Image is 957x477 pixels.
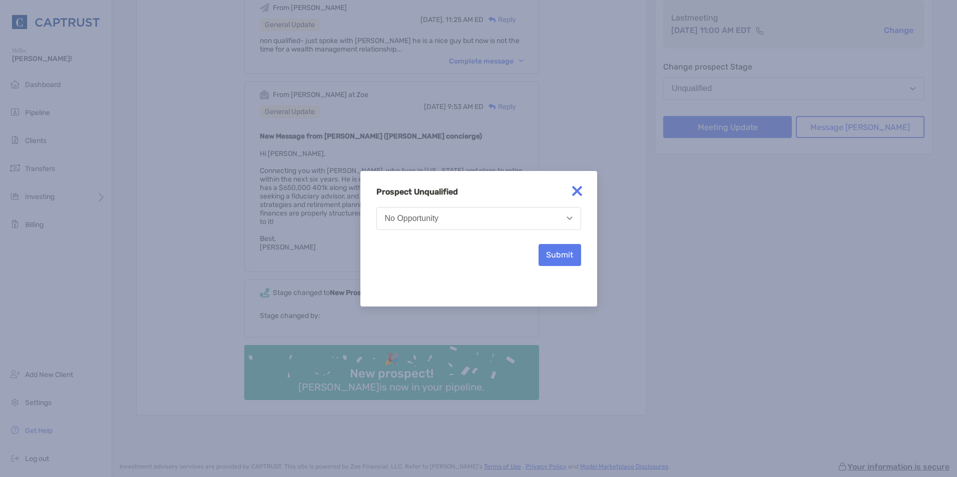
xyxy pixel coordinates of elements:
h4: Prospect Unqualified [376,187,581,196]
img: close modal icon [567,181,587,201]
img: Open dropdown arrow [567,216,573,220]
button: No Opportunity [376,207,581,230]
div: No Opportunity [385,214,439,223]
button: Submit [539,244,581,266]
